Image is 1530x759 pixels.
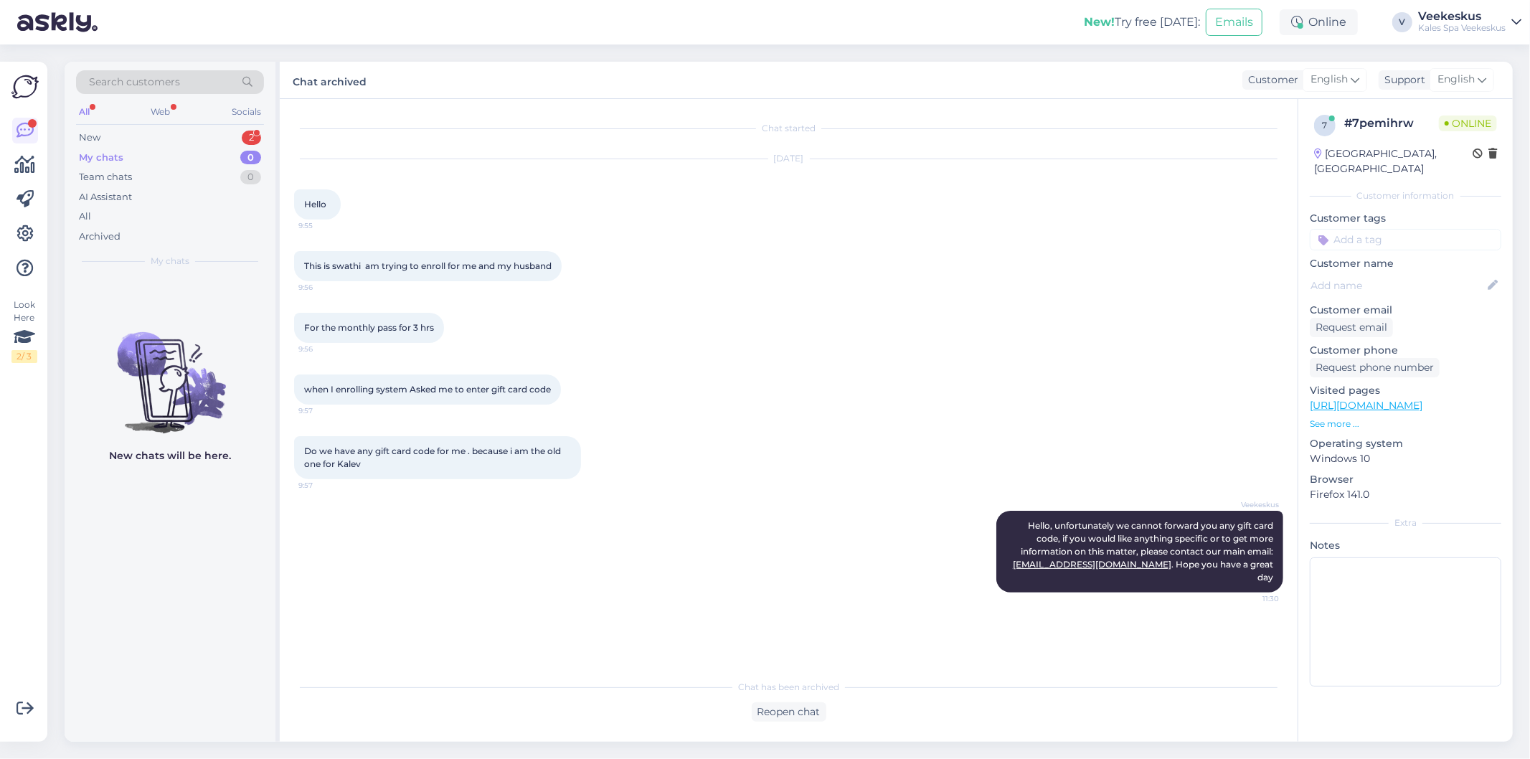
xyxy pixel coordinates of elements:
span: Hello [304,199,326,209]
div: All [79,209,91,224]
span: 9:56 [298,344,352,354]
div: Socials [229,103,264,121]
span: English [1437,72,1475,88]
div: [GEOGRAPHIC_DATA], [GEOGRAPHIC_DATA] [1314,146,1473,176]
span: when I enrolling system Asked me to enter gift card code [304,384,551,395]
div: Kales Spa Veekeskus [1418,22,1506,34]
div: 0 [240,170,261,184]
div: Customer [1242,72,1298,88]
div: Chat started [294,122,1283,135]
div: Veekeskus [1418,11,1506,22]
p: Browser [1310,472,1501,487]
div: 0 [240,151,261,165]
p: Notes [1310,538,1501,553]
input: Add a tag [1310,229,1501,250]
span: 7 [1323,120,1328,131]
span: Online [1439,115,1497,131]
div: Look Here [11,298,37,363]
div: Request phone number [1310,358,1440,377]
p: Visited pages [1310,383,1501,398]
span: Search customers [89,75,180,90]
p: Windows 10 [1310,451,1501,466]
span: English [1311,72,1348,88]
img: No chats [65,306,275,435]
img: Askly Logo [11,73,39,100]
p: Firefox 141.0 [1310,487,1501,502]
div: Extra [1310,517,1501,529]
div: AI Assistant [79,190,132,204]
div: Online [1280,9,1358,35]
div: All [76,103,93,121]
div: Support [1379,72,1425,88]
span: For the monthly pass for 3 hrs [304,322,434,333]
button: Emails [1206,9,1262,36]
div: Archived [79,230,121,244]
div: 2 [242,131,261,145]
a: [EMAIL_ADDRESS][DOMAIN_NAME] [1013,559,1171,570]
span: 9:55 [298,220,352,231]
p: New chats will be here. [109,448,231,463]
span: Veekeskus [1225,499,1279,510]
p: See more ... [1310,418,1501,430]
div: Customer information [1310,189,1501,202]
div: [DATE] [294,152,1283,165]
p: Operating system [1310,436,1501,451]
p: Customer tags [1310,211,1501,226]
div: Team chats [79,170,132,184]
span: This is swathi am trying to enroll for me and my husband [304,260,552,271]
span: Chat has been archived [738,681,839,694]
input: Add name [1311,278,1485,293]
span: 9:56 [298,282,352,293]
span: Do we have any gift card code for me . because i am the old one for Kalev [304,445,563,469]
div: V [1392,12,1412,32]
span: 9:57 [298,480,352,491]
p: Customer email [1310,303,1501,318]
div: Request email [1310,318,1393,337]
p: Customer name [1310,256,1501,271]
div: Web [148,103,174,121]
span: Hello, unfortunately we cannot forward you any gift card code, if you would like anything specifi... [1013,520,1275,583]
b: New! [1084,15,1115,29]
a: VeekeskusKales Spa Veekeskus [1418,11,1521,34]
span: 11:30 [1225,593,1279,604]
span: 9:57 [298,405,352,416]
a: [URL][DOMAIN_NAME] [1310,399,1422,412]
div: 2 / 3 [11,350,37,363]
div: New [79,131,100,145]
div: Reopen chat [752,702,826,722]
label: Chat archived [293,70,367,90]
div: Try free [DATE]: [1084,14,1200,31]
p: Customer phone [1310,343,1501,358]
div: # 7pemihrw [1344,115,1439,132]
div: My chats [79,151,123,165]
span: My chats [151,255,189,268]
